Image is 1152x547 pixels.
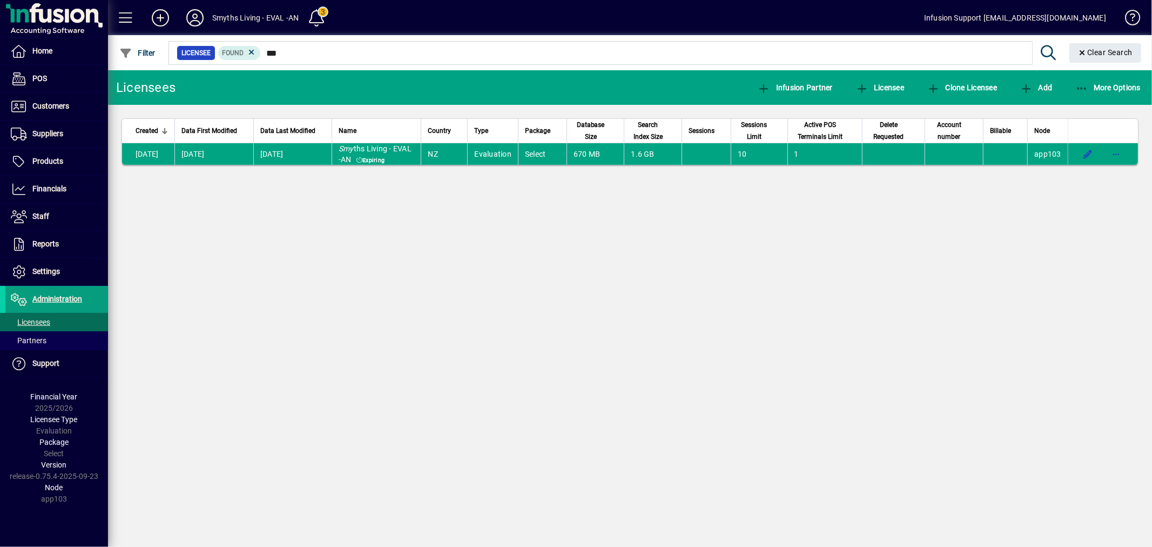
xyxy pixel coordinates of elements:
span: Licensees [11,318,50,326]
span: Sessions [689,125,715,137]
span: Add [1020,83,1052,92]
span: Node [45,483,63,492]
span: Customers [32,102,69,110]
span: Products [32,157,63,165]
span: Type [474,125,488,137]
span: Version [42,461,67,469]
td: [DATE] [174,143,253,165]
span: Licensee Type [31,415,78,424]
span: ths Living - EVAL -AN [339,144,412,164]
a: Licensees [5,313,108,331]
div: Infusion Support [EMAIL_ADDRESS][DOMAIN_NAME] [924,9,1106,26]
div: Data Last Modified [260,125,325,137]
a: Financials [5,176,108,203]
span: Package [39,438,69,446]
span: Name [339,125,356,137]
span: Database Size [574,119,608,143]
span: Infusion Partner [757,83,833,92]
button: Profile [178,8,212,28]
span: Expiring [354,156,387,165]
button: Clear [1069,43,1142,63]
a: Customers [5,93,108,120]
div: Search Index Size [631,119,675,143]
div: Licensees [116,79,176,96]
button: Filter [117,43,158,63]
div: Sessions [689,125,724,137]
a: Knowledge Base [1117,2,1138,37]
td: NZ [421,143,467,165]
em: Smy [339,144,354,153]
td: Select [518,143,567,165]
a: Home [5,38,108,65]
span: Staff [32,212,49,221]
td: Evaluation [467,143,518,165]
span: POS [32,74,47,83]
a: Support [5,350,108,377]
span: Financials [32,184,66,193]
span: Suppliers [32,129,63,138]
div: Sessions Limit [738,119,781,143]
span: Licensee [855,83,905,92]
div: Package [525,125,560,137]
span: Clone Licensee [927,83,997,92]
div: Country [428,125,461,137]
span: Reports [32,239,59,248]
td: 1.6 GB [624,143,681,165]
div: Smyths Living - EVAL -AN [212,9,299,26]
span: Package [525,125,550,137]
div: Created [136,125,168,137]
div: Active POS Terminals Limit [794,119,855,143]
a: Staff [5,203,108,230]
td: 1 [787,143,862,165]
span: Account number [932,119,967,143]
div: Billable [990,125,1021,137]
div: Name [339,125,414,137]
a: Settings [5,258,108,285]
span: Licensee [181,48,211,58]
button: Clone Licensee [924,78,1000,97]
span: app103.prod.infusionbusinesssoftware.com [1034,150,1061,158]
span: Clear Search [1078,48,1133,57]
td: 670 MB [567,143,624,165]
span: Search Index Size [631,119,665,143]
div: Data First Modified [181,125,247,137]
span: More Options [1075,83,1141,92]
span: Country [428,125,451,137]
div: Type [474,125,511,137]
span: Delete Requested [869,119,908,143]
span: Sessions Limit [738,119,771,143]
td: [DATE] [122,143,174,165]
span: Created [136,125,158,137]
a: Suppliers [5,121,108,148]
span: Home [32,46,52,55]
span: Financial Year [31,392,78,401]
a: Products [5,148,108,175]
span: Node [1034,125,1050,137]
div: Account number [932,119,977,143]
button: Add [143,8,178,28]
span: Administration [32,295,82,303]
a: Reports [5,231,108,258]
div: Delete Requested [869,119,918,143]
span: Support [32,359,59,368]
button: More Options [1073,78,1144,97]
div: Node [1034,125,1061,137]
span: Data First Modified [181,125,237,137]
span: Settings [32,267,60,276]
span: Billable [990,125,1011,137]
button: Add [1017,78,1055,97]
span: Found [223,49,244,57]
button: Licensee [853,78,907,97]
span: Data Last Modified [260,125,315,137]
div: Database Size [574,119,618,143]
button: Infusion Partner [754,78,836,97]
button: More options [1107,145,1124,163]
td: 10 [731,143,787,165]
a: POS [5,65,108,92]
span: Active POS Terminals Limit [794,119,846,143]
mat-chip: Found Status: Found [218,46,261,60]
span: Partners [11,336,46,345]
td: [DATE] [253,143,332,165]
a: Partners [5,331,108,350]
button: Edit [1079,145,1096,163]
